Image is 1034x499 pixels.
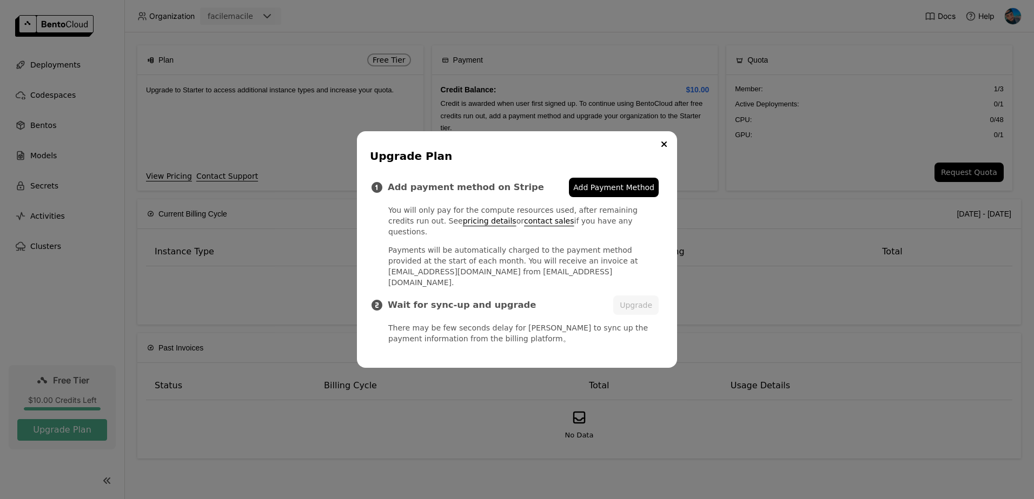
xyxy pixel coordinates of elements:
p: There may be few seconds delay for [PERSON_NAME] to sync up the payment information from the bill... [388,322,659,344]
a: contact sales [524,217,574,225]
a: pricing details [463,217,516,225]
div: dialog [357,131,677,368]
h3: Add payment method on Stripe [388,182,569,193]
p: You will only pay for the compute resources used, after remaining credits run out. See or if you ... [388,205,659,237]
p: Payments will be automatically charged to the payment method provided at the start of each month.... [388,245,659,288]
a: Add Payment Method [569,178,659,197]
span: Add Payment Method [573,182,654,193]
button: Upgrade [613,295,659,315]
div: Upgrade Plan [370,149,660,164]
h3: Wait for sync-up and upgrade [388,300,613,311]
button: Close [658,138,671,151]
